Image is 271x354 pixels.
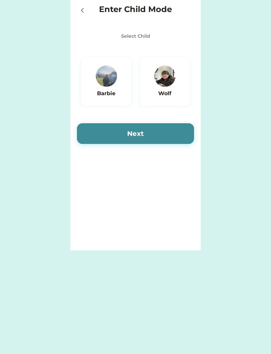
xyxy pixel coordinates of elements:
[77,123,194,144] button: Next
[77,33,194,40] div: Select Child
[96,65,117,87] img: https%3A%2F%2F1dfc823d71cc564f25c7cc035732a2d8.cdn.bubble.io%2Ff1732803741519x708092744933575000%...
[154,65,176,87] img: https%3A%2F%2F1dfc823d71cc564f25c7cc035732a2d8.cdn.bubble.io%2Ff1732803766559x616253622509088000%...
[99,3,172,15] h4: Enter Child Mode
[90,90,123,98] h6: Barbie
[149,90,181,98] h6: Wolf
